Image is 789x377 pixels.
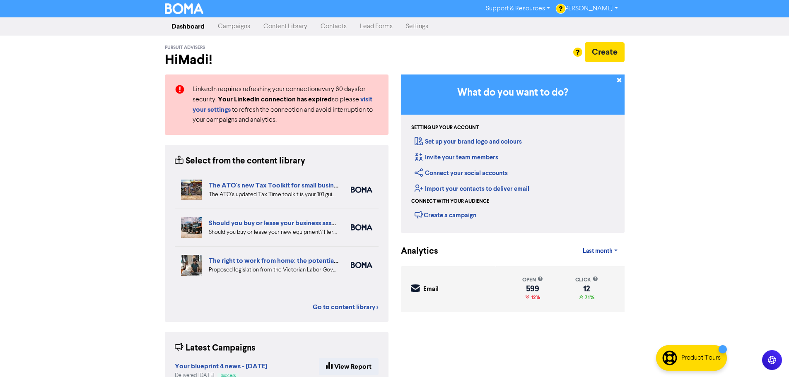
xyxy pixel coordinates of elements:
[165,3,204,14] img: BOMA Logo
[522,286,543,292] div: 599
[319,358,379,375] a: View Report
[415,154,498,161] a: Invite your team members
[353,18,399,35] a: Lead Forms
[401,74,625,233] div: Getting Started in BOMA
[218,95,332,103] strong: Your LinkedIn connection has expired
[415,169,508,177] a: Connect your social accounts
[576,243,624,259] a: Last month
[193,96,372,113] a: visit your settings
[175,363,267,370] a: Your blueprint 4 news - [DATE]
[748,337,789,377] iframe: Chat Widget
[575,276,598,284] div: click
[175,342,256,355] div: Latest Campaigns
[411,124,479,132] div: Setting up your account
[313,302,379,312] a: Go to content library >
[209,181,367,190] a: The ATO's new Tax Toolkit for small business owners
[411,198,489,205] div: Connect with your audience
[257,18,314,35] a: Content Library
[175,362,267,370] strong: Your blueprint 4 news - [DATE]
[209,228,338,237] div: Should you buy or lease your new equipment? Here are some pros and cons of each. We also can revi...
[583,294,594,301] span: 71%
[399,18,435,35] a: Settings
[575,286,598,292] div: 12
[209,219,343,227] a: Should you buy or lease your business assets?
[401,245,428,258] div: Analytics
[415,138,522,146] a: Set up your brand logo and colours
[415,185,529,193] a: Import your contacts to deliver email
[209,266,338,274] div: Proposed legislation from the Victorian Labor Government could offer your employees the right to ...
[165,18,211,35] a: Dashboard
[209,257,456,265] a: The right to work from home: the potential impact for your employees and business
[557,2,624,15] a: [PERSON_NAME]
[351,187,372,193] img: boma
[211,18,257,35] a: Campaigns
[186,84,385,125] div: LinkedIn requires refreshing your connection every 60 days for security. so please to refresh the...
[175,155,305,168] div: Select from the content library
[165,52,388,68] h2: Hi Madi !
[351,262,372,268] img: boma
[413,87,612,99] h3: What do you want to do?
[479,2,557,15] a: Support & Resources
[522,276,543,284] div: open
[585,42,625,62] button: Create
[165,45,205,50] span: Pursuit Advisers
[351,224,372,231] img: boma_accounting
[423,285,439,294] div: Email
[529,294,540,301] span: 12%
[583,247,613,255] span: Last month
[415,209,476,221] div: Create a campaign
[314,18,353,35] a: Contacts
[209,190,338,199] div: The ATO’s updated Tax Time toolkit is your 101 guide to business taxes. We’ve summarised the key ...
